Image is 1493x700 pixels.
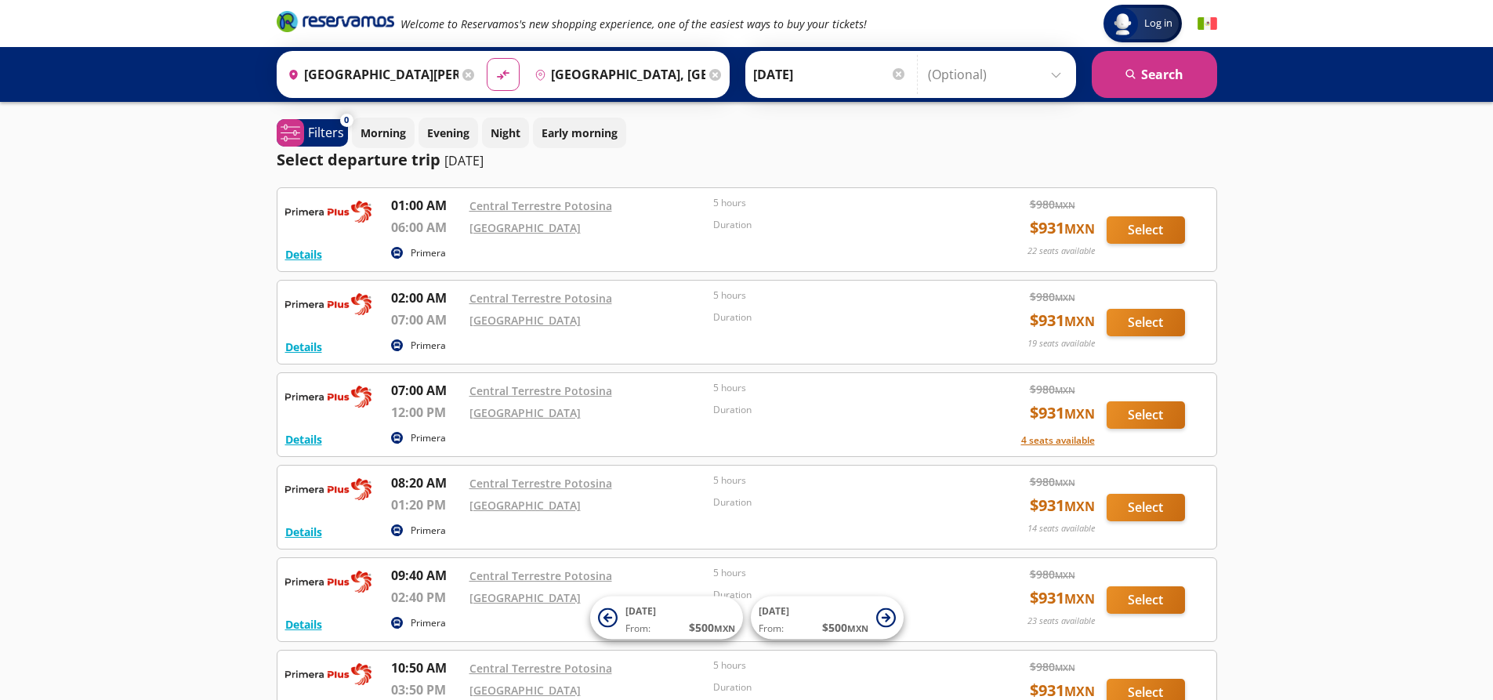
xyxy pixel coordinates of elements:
span: $ 980 [1030,658,1075,675]
small: MXN [1064,590,1095,608]
p: Primera [411,616,446,630]
p: 22 seats available [1027,245,1095,258]
button: Evening [419,118,478,148]
a: Central Terrestre Potosina [469,476,612,491]
small: MXN [1064,498,1095,515]
span: $ 980 [1030,381,1075,397]
button: Morning [352,118,415,148]
button: [DATE]From:$500MXN [751,597,904,640]
img: RESERVAMOS [285,196,371,227]
p: 09:40 AM [391,566,462,585]
button: Select [1107,494,1185,521]
p: Primera [411,339,446,353]
p: [DATE] [444,151,484,170]
img: RESERVAMOS [285,473,371,505]
i: Brand Logo [277,9,394,33]
small: MXN [1064,220,1095,238]
span: [DATE] [625,604,656,618]
span: $ 931 [1030,401,1095,425]
small: MXN [1055,292,1075,303]
p: 5 hours [713,658,950,673]
button: Search [1092,51,1217,98]
p: 19 seats available [1027,337,1095,350]
p: 07:00 AM [391,310,462,329]
p: Duration [713,588,950,602]
input: (Optional) [928,55,1068,94]
p: Duration [713,403,950,417]
button: Details [285,246,322,263]
p: 03:50 PM [391,680,462,699]
button: Select [1107,401,1185,429]
img: RESERVAMOS [285,658,371,690]
img: RESERVAMOS [285,566,371,597]
p: Primera [411,246,446,260]
small: MXN [847,622,868,634]
small: MXN [1055,199,1075,211]
p: 01:20 PM [391,495,462,514]
small: MXN [1064,405,1095,423]
span: $ 931 [1030,216,1095,240]
span: [DATE] [759,604,789,618]
img: RESERVAMOS [285,288,371,320]
a: [GEOGRAPHIC_DATA] [469,683,581,698]
button: 0Filters [277,119,348,147]
p: 23 seats available [1027,615,1095,628]
p: Duration [713,218,950,232]
p: Filters [308,123,344,142]
p: 02:40 PM [391,588,462,607]
p: 5 hours [713,473,950,488]
p: 14 seats available [1027,522,1095,535]
button: [DATE]From:$500MXN [590,597,743,640]
span: $ 931 [1030,309,1095,332]
p: 5 hours [713,566,950,580]
span: Log in [1138,16,1179,31]
span: $ 931 [1030,494,1095,517]
p: 12:00 PM [391,403,462,422]
a: [GEOGRAPHIC_DATA] [469,498,581,513]
span: $ 980 [1030,196,1075,212]
button: Early morning [533,118,626,148]
p: 01:00 AM [391,196,462,215]
span: From: [625,622,650,636]
a: Central Terrestre Potosina [469,198,612,213]
a: Central Terrestre Potosina [469,291,612,306]
button: Details [285,616,322,633]
p: 10:50 AM [391,658,462,677]
a: Central Terrestre Potosina [469,383,612,398]
button: Details [285,524,322,540]
p: Duration [713,310,950,325]
a: Central Terrestre Potosina [469,661,612,676]
p: 08:20 AM [391,473,462,492]
p: 07:00 AM [391,381,462,400]
small: MXN [1055,384,1075,396]
p: 02:00 AM [391,288,462,307]
span: From: [759,622,784,636]
a: [GEOGRAPHIC_DATA] [469,405,581,420]
small: MXN [1055,569,1075,581]
button: Night [482,118,529,148]
p: 5 hours [713,288,950,303]
p: Morning [361,125,406,141]
input: Buscar Destination [528,55,705,94]
small: MXN [1064,683,1095,700]
a: Brand Logo [277,9,394,38]
a: [GEOGRAPHIC_DATA] [469,220,581,235]
p: Primera [411,524,446,538]
p: Duration [713,495,950,510]
p: Duration [713,680,950,695]
small: MXN [714,622,735,634]
button: Details [285,431,322,448]
a: [GEOGRAPHIC_DATA] [469,313,581,328]
button: Select [1107,586,1185,614]
p: Evening [427,125,469,141]
span: $ 500 [689,619,735,636]
span: $ 500 [822,619,868,636]
span: $ 980 [1030,288,1075,305]
span: $ 931 [1030,586,1095,610]
button: 4 seats available [1021,433,1095,448]
button: Details [285,339,322,355]
span: $ 980 [1030,566,1075,582]
a: [GEOGRAPHIC_DATA] [469,590,581,605]
p: Primera [411,431,446,445]
button: Select [1107,216,1185,244]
